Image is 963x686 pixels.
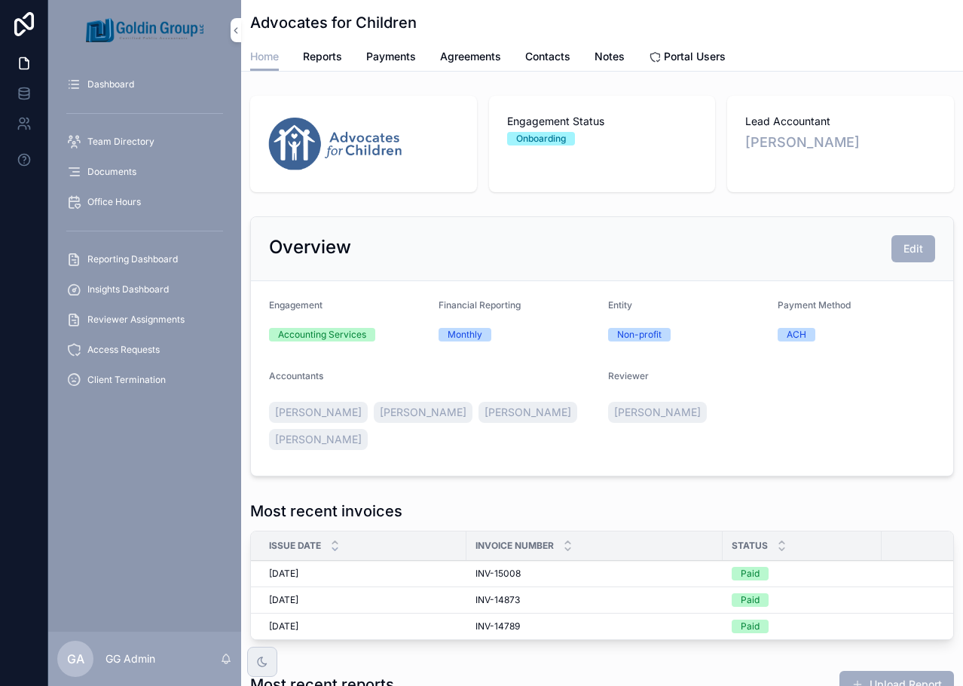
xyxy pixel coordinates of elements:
a: INV-14789 [475,620,714,632]
span: Reporting Dashboard [87,253,178,265]
a: [DATE] [269,568,457,580]
span: [PERSON_NAME] [275,405,362,420]
span: Team Directory [87,136,154,148]
span: Engagement Status [507,114,698,129]
a: [PERSON_NAME] [478,402,577,423]
div: ACH [787,328,806,341]
a: Dashboard [57,71,232,98]
a: Notes [595,43,625,73]
a: [PERSON_NAME] [269,429,368,450]
a: Paid [732,620,873,633]
button: Edit [891,235,935,262]
a: Reports [303,43,342,73]
a: [DATE] [269,594,457,606]
span: Contacts [525,49,570,64]
div: scrollable content [48,60,241,413]
span: [DATE] [269,620,298,632]
span: [DATE] [269,594,298,606]
span: Edit [903,241,923,256]
span: Office Hours [87,196,141,208]
span: Payments [366,49,416,64]
h1: Advocates for Children [250,12,417,33]
a: Paid [732,567,873,580]
span: INV-15008 [475,568,521,580]
a: Access Requests [57,336,232,363]
a: Agreements [440,43,501,73]
span: [DATE] [269,568,298,580]
span: Entity [608,299,632,311]
div: Paid [741,567,760,580]
a: Reporting Dashboard [57,246,232,273]
span: Portal Users [664,49,726,64]
a: [PERSON_NAME] [608,402,707,423]
span: Reviewer Assignments [87,314,185,326]
span: Accountants [269,370,323,381]
span: [PERSON_NAME] [275,432,362,447]
span: Documents [87,166,136,178]
a: Office Hours [57,188,232,216]
a: Documents [57,158,232,185]
a: Contacts [525,43,570,73]
span: Dashboard [87,78,134,90]
span: Invoice Number [475,540,554,552]
span: Home [250,49,279,64]
a: Portal Users [649,43,726,73]
h2: Overview [269,235,351,259]
a: Reviewer Assignments [57,306,232,333]
a: Insights Dashboard [57,276,232,303]
div: Accounting Services [278,328,366,341]
h1: Most recent invoices [250,501,402,522]
a: Paid [732,593,873,607]
span: [PERSON_NAME] [485,405,571,420]
span: Status [732,540,768,552]
span: Engagement [269,299,323,311]
img: App logo [86,18,203,42]
span: Reports [303,49,342,64]
span: Reviewer [608,370,649,381]
span: Access Requests [87,344,160,356]
a: [PERSON_NAME] [374,402,472,423]
p: GG Admin [105,651,155,666]
div: Onboarding [516,132,566,145]
a: Home [250,43,279,72]
a: Team Directory [57,128,232,155]
a: Client Termination [57,366,232,394]
a: Payments [366,43,416,73]
div: Paid [741,620,760,633]
span: Payment Method [778,299,851,311]
div: Non-profit [617,328,662,341]
span: Issue date [269,540,321,552]
a: [PERSON_NAME] [745,132,860,153]
a: INV-14873 [475,594,714,606]
span: INV-14873 [475,594,520,606]
span: GA [67,650,84,668]
span: [PERSON_NAME] [614,405,701,420]
span: [PERSON_NAME] [380,405,466,420]
span: Notes [595,49,625,64]
div: Paid [741,593,760,607]
span: Financial Reporting [439,299,521,311]
a: [DATE] [269,620,457,632]
span: Client Termination [87,374,166,386]
a: [PERSON_NAME] [269,402,368,423]
span: Lead Accountant [745,114,936,129]
img: logo.png [268,114,403,174]
span: Agreements [440,49,501,64]
span: INV-14789 [475,620,520,632]
span: Insights Dashboard [87,283,169,296]
div: Monthly [448,328,482,341]
a: INV-15008 [475,568,714,580]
